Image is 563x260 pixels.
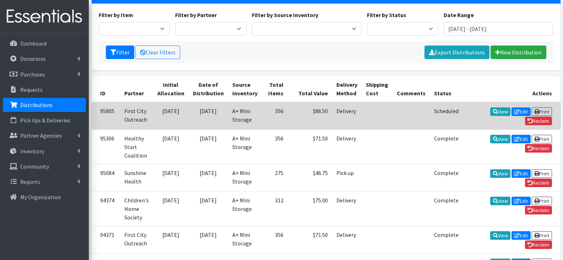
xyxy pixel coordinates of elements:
a: Reclaim [525,179,552,187]
th: Initial Allocation [153,76,189,102]
label: Filter by Item [99,11,133,19]
td: [DATE] [189,226,228,254]
a: Edit [511,107,531,116]
a: Requests [3,83,86,97]
a: My Organization [3,190,86,204]
td: First City Outreach [120,102,153,130]
th: Status [430,76,463,102]
a: View [490,169,510,178]
p: Requests [20,86,43,93]
td: Complete [430,164,463,191]
a: View [490,231,510,240]
td: First City Outreach [120,226,153,254]
a: Print [532,107,552,116]
p: My Organization [20,193,61,201]
label: Date Range [444,11,474,19]
a: Edit [511,231,531,240]
td: [DATE] [153,226,189,254]
td: A+ Mini Storage [228,226,262,254]
p: Purchases [20,71,45,78]
label: Filter by Partner [175,11,217,19]
a: Edit [511,197,531,205]
th: Comments [393,76,430,102]
th: Actions [463,76,561,102]
td: [DATE] [189,102,228,130]
td: [DATE] [153,164,189,191]
td: 95084 [92,164,120,191]
th: ID [92,76,120,102]
td: Delivery [332,129,362,164]
td: Delivery [332,102,362,130]
td: 95306 [92,129,120,164]
a: Reports [3,175,86,189]
a: Reclaim [525,206,552,214]
a: Edit [511,169,531,178]
td: [DATE] [189,129,228,164]
td: [DATE] [189,192,228,226]
a: View [490,107,510,116]
p: Reports [20,178,40,185]
a: Dashboard [3,36,86,51]
td: 95805 [92,102,120,130]
td: $86.50 [288,102,332,130]
a: Print [532,231,552,240]
a: Clear Filters [135,46,180,59]
td: Scheduled [430,102,463,130]
th: Delivery Method [332,76,362,102]
button: Filter [106,46,134,59]
td: Pick up [332,164,362,191]
a: New Distribution [491,46,546,59]
td: Children's Home Society [120,192,153,226]
td: 356 [262,129,288,164]
td: A+ Mini Storage [228,192,262,226]
a: View [490,197,510,205]
td: $75.00 [288,192,332,226]
th: Date of Distribution [189,76,228,102]
a: Export Distributions [424,46,489,59]
td: 356 [262,226,288,254]
a: Pick Ups & Deliveries [3,113,86,127]
td: [DATE] [153,102,189,130]
img: HumanEssentials [3,5,86,28]
th: Shipping Cost [362,76,393,102]
td: 94374 [92,192,120,226]
td: $71.50 [288,226,332,254]
td: $71.50 [288,129,332,164]
p: Donations [20,55,46,62]
td: 356 [262,102,288,130]
td: 312 [262,192,288,226]
td: 94371 [92,226,120,254]
td: 275 [262,164,288,191]
p: Community [20,163,49,170]
td: Healthy Start Coalition [120,129,153,164]
label: Filter by Source Inventory [252,11,318,19]
td: [DATE] [153,129,189,164]
p: Partner Agencies [20,132,62,139]
td: Complete [430,129,463,164]
a: View [490,135,510,143]
td: A+ Mini Storage [228,164,262,191]
a: Donations [3,52,86,66]
p: Distributions [20,101,53,108]
td: A+ Mini Storage [228,102,262,130]
td: A+ Mini Storage [228,129,262,164]
a: Inventory [3,144,86,158]
td: Sunshine Health [120,164,153,191]
td: Complete [430,226,463,254]
a: Reclaim [525,117,552,125]
td: Delivery [332,226,362,254]
td: Delivery [332,192,362,226]
td: $46.75 [288,164,332,191]
a: Reclaim [525,144,552,153]
th: Source Inventory [228,76,262,102]
a: Print [532,169,552,178]
a: Distributions [3,98,86,112]
td: Complete [430,192,463,226]
p: Dashboard [20,40,47,47]
td: [DATE] [189,164,228,191]
th: Total Items [262,76,288,102]
a: Print [532,197,552,205]
a: Edit [511,135,531,143]
input: January 1, 2011 - December 31, 2011 [444,22,553,36]
p: Inventory [20,148,44,155]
